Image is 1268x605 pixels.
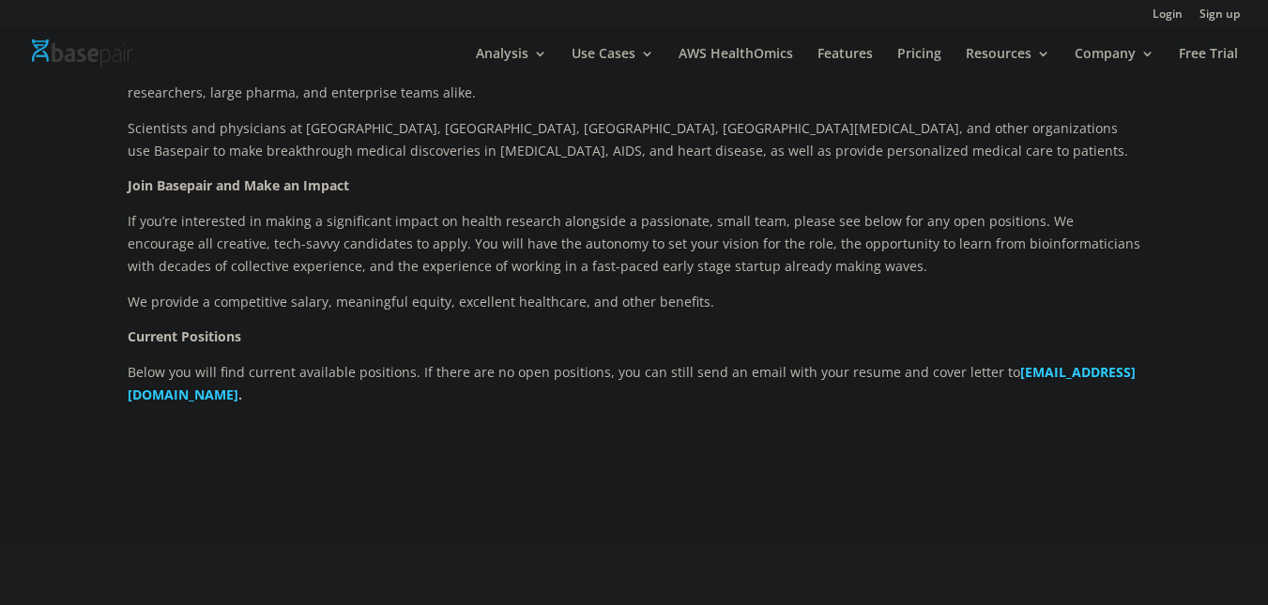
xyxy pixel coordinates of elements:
[1153,8,1183,28] a: Login
[966,47,1050,79] a: Resources
[128,212,1140,275] span: If you’re interested in making a significant impact on health research alongside a passionate, sm...
[1075,47,1154,79] a: Company
[238,386,242,403] b: .
[32,39,132,67] img: Basepair
[476,47,547,79] a: Analysis
[128,327,241,345] strong: Current Positions
[128,119,1128,159] span: Scientists and physicians at [GEOGRAPHIC_DATA], [GEOGRAPHIC_DATA], [GEOGRAPHIC_DATA], [GEOGRAPHIC...
[128,361,1141,406] p: Below you will find current available positions. If there are no open positions, you can still se...
[1199,8,1240,28] a: Sign up
[1179,47,1238,79] a: Free Trial
[679,47,793,79] a: AWS HealthOmics
[572,47,654,79] a: Use Cases
[897,47,941,79] a: Pricing
[128,176,349,194] strong: Join Basepair and Make an Impact
[817,47,873,79] a: Features
[128,293,714,310] span: We provide a competitive salary, meaningful equity, excellent healthcare, and other benefits.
